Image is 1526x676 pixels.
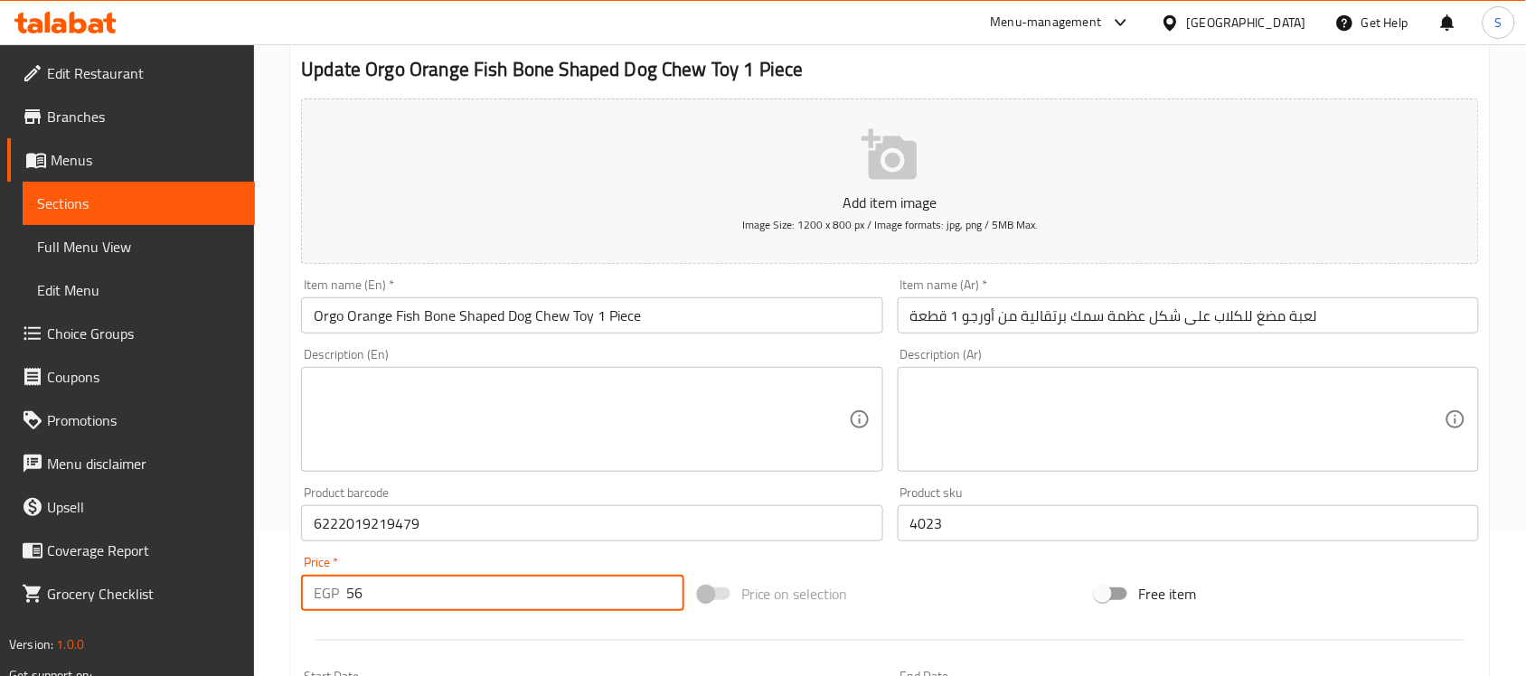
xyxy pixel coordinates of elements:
[329,192,1451,213] p: Add item image
[301,505,882,541] input: Please enter product barcode
[23,268,255,312] a: Edit Menu
[301,297,882,333] input: Enter name En
[37,192,240,214] span: Sections
[37,236,240,258] span: Full Menu View
[1187,13,1306,33] div: [GEOGRAPHIC_DATA]
[47,323,240,344] span: Choice Groups
[7,52,255,95] a: Edit Restaurant
[898,505,1479,541] input: Please enter product sku
[7,399,255,442] a: Promotions
[1138,583,1196,605] span: Free item
[7,95,255,138] a: Branches
[898,297,1479,333] input: Enter name Ar
[742,214,1038,235] span: Image Size: 1200 x 800 px / Image formats: jpg, png / 5MB Max.
[7,529,255,572] a: Coverage Report
[7,138,255,182] a: Menus
[301,56,1479,83] h2: Update Orgo Orange Fish Bone Shaped Dog Chew Toy 1 Piece
[7,312,255,355] a: Choice Groups
[47,583,240,605] span: Grocery Checklist
[47,106,240,127] span: Branches
[7,355,255,399] a: Coupons
[47,366,240,388] span: Coupons
[741,583,848,605] span: Price on selection
[23,182,255,225] a: Sections
[7,485,255,529] a: Upsell
[23,225,255,268] a: Full Menu View
[7,442,255,485] a: Menu disclaimer
[47,62,240,84] span: Edit Restaurant
[991,12,1102,33] div: Menu-management
[314,582,339,604] p: EGP
[9,633,53,656] span: Version:
[346,575,684,611] input: Please enter price
[51,149,240,171] span: Menus
[301,99,1479,264] button: Add item imageImage Size: 1200 x 800 px / Image formats: jpg, png / 5MB Max.
[7,572,255,615] a: Grocery Checklist
[47,496,240,518] span: Upsell
[47,409,240,431] span: Promotions
[47,540,240,561] span: Coverage Report
[56,633,84,656] span: 1.0.0
[37,279,240,301] span: Edit Menu
[47,453,240,474] span: Menu disclaimer
[1495,13,1502,33] span: S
